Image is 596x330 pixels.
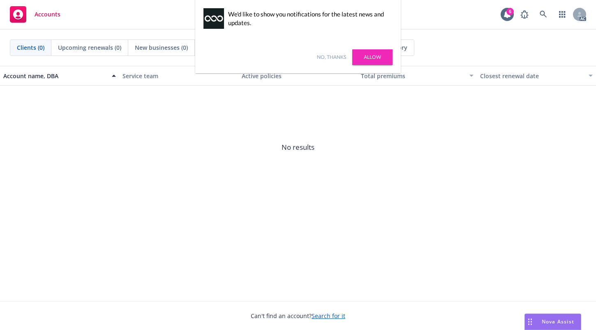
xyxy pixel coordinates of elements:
span: Can't find an account? [251,311,345,320]
a: Report a Bug [516,6,533,23]
div: Service team [122,72,235,80]
div: Total premiums [361,72,464,80]
span: Upcoming renewals (0) [58,43,121,52]
span: New businesses (0) [135,43,188,52]
button: Total premiums [358,66,477,86]
div: We'd like to show you notifications for the latest news and updates. [228,10,388,27]
a: Search [535,6,552,23]
span: Clients (0) [17,43,44,52]
div: Closest renewal date [480,72,584,80]
a: Switch app [554,6,571,23]
a: No, thanks [317,53,346,61]
a: Allow [352,49,393,65]
div: Account name, DBA [3,72,107,80]
a: Accounts [7,3,64,26]
div: 6 [506,8,514,15]
button: Service team [119,66,238,86]
div: Drag to move [525,314,535,330]
button: Active policies [238,66,358,86]
div: Active policies [242,72,354,80]
button: Nova Assist [524,314,581,330]
button: Closest renewal date [477,66,596,86]
span: Accounts [35,11,60,18]
span: Nova Assist [542,318,574,325]
a: Search for it [312,312,345,320]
